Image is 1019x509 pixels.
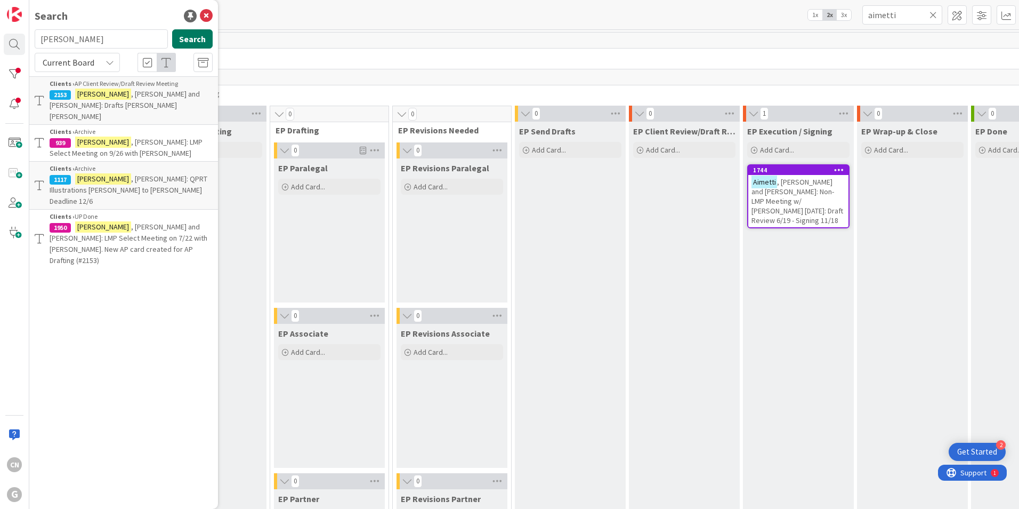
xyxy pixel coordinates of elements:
a: Clients ›AP Client Review/Draft Review Meeting2153[PERSON_NAME], [PERSON_NAME] and [PERSON_NAME]:... [29,76,218,125]
span: 0 [532,107,540,120]
div: 1744 [753,166,848,174]
mark: Aimetti [751,176,777,188]
div: 1117 [50,175,71,185]
span: , [PERSON_NAME] and [PERSON_NAME]: Non-LMP Meeting w/ [PERSON_NAME] [DATE]: Draft Review 6/19 - S... [751,177,843,225]
span: EP Associate [278,328,328,339]
span: 3x [837,10,851,20]
span: EP Revisions Paralegal [401,163,489,173]
div: UP Done [50,212,213,221]
mark: [PERSON_NAME] [75,221,131,233]
span: 0 [408,108,417,121]
b: Clients › [50,212,75,220]
span: EP Done [975,126,1007,137]
div: 1744 [748,165,848,175]
span: 0 [414,144,422,157]
span: 0 [874,107,883,120]
button: Search [172,29,213,49]
div: 1950 [50,223,71,233]
span: EP Partner [278,494,319,504]
span: EP Revisions Needed [398,125,498,136]
span: EP Paralegal [278,163,328,173]
img: Visit kanbanzone.com [7,7,22,22]
div: Open Get Started checklist, remaining modules: 2 [949,443,1006,461]
span: EP Client Review/Draft Review Meeting [633,126,735,137]
span: Add Card... [532,145,566,155]
span: EP Send Drafts [519,126,576,137]
span: 1x [808,10,822,20]
span: EP Wrap-up & Close [861,126,937,137]
div: 1744Aimetti, [PERSON_NAME] and [PERSON_NAME]: Non-LMP Meeting w/ [PERSON_NAME] [DATE]: Draft Revi... [748,165,848,227]
b: Clients › [50,79,75,88]
span: 1 [760,107,769,120]
div: 2153 [50,90,71,100]
span: 0 [414,475,422,488]
span: 0 [291,309,300,322]
span: Add Card... [291,182,325,192]
a: Clients ›Archive1117[PERSON_NAME], [PERSON_NAME]: QPRT Illustrations [PERSON_NAME] to [PERSON_NAM... [29,161,218,210]
span: EP Execution / Signing [747,126,832,137]
b: Clients › [50,128,75,136]
span: Add Card... [414,182,448,192]
span: 0 [414,309,422,322]
mark: [PERSON_NAME] [75,173,131,185]
span: 0 [646,107,654,120]
span: EP Revisions Associate [401,328,490,339]
div: Get Started [957,447,997,457]
div: Archive [50,127,213,137]
b: Clients › [50,164,75,172]
span: Add Card... [414,347,448,357]
span: Add Card... [291,347,325,357]
mark: [PERSON_NAME] [75,89,131,100]
div: Archive [50,164,213,173]
span: Current Board [43,57,94,68]
div: AP Client Review/Draft Review Meeting [50,79,213,89]
input: Search for title... [35,29,168,49]
div: Search [35,8,68,24]
div: G [7,487,22,502]
div: 2 [996,440,1006,450]
span: Add Card... [760,145,794,155]
span: , [PERSON_NAME]: QPRT Illustrations [PERSON_NAME] to [PERSON_NAME] Deadline 12/6 [50,174,207,206]
mark: [PERSON_NAME] [75,137,131,148]
span: Support [22,2,48,14]
input: Quick Filter... [862,5,942,25]
span: 2x [822,10,837,20]
a: Clients ›UP Done1950[PERSON_NAME], [PERSON_NAME] and [PERSON_NAME]: LMP Select Meeting on 7/22 wi... [29,210,218,268]
span: 0 [291,144,300,157]
a: Clients ›Archive939[PERSON_NAME], [PERSON_NAME]: LMP Select Meeting on 9/26 with [PERSON_NAME] [29,125,218,161]
a: 1744Aimetti, [PERSON_NAME] and [PERSON_NAME]: Non-LMP Meeting w/ [PERSON_NAME] [DATE]: Draft Revi... [747,164,850,228]
span: 0 [988,107,997,120]
span: , [PERSON_NAME] and [PERSON_NAME]: Drafts [PERSON_NAME] [PERSON_NAME] [50,89,200,121]
div: 939 [50,138,71,148]
span: EP Revisions Partner [401,494,481,504]
div: 1 [55,4,58,13]
div: CN [7,457,22,472]
span: 0 [286,108,294,121]
span: EP Drafting [276,125,375,136]
span: 0 [291,475,300,488]
span: Add Card... [646,145,680,155]
span: Add Card... [874,145,908,155]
